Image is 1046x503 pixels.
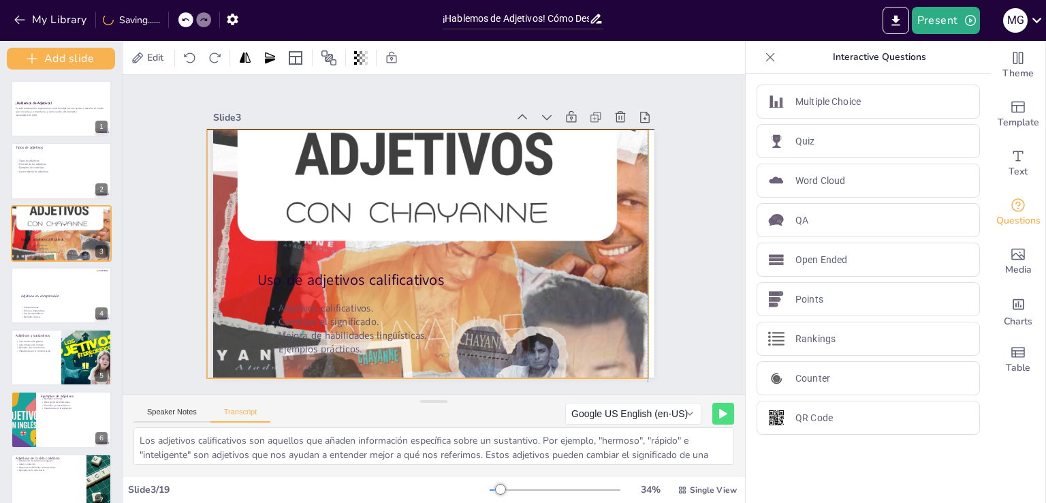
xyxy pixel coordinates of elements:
span: Table [1006,361,1030,376]
p: Open Ended [795,253,847,267]
p: Ejemplos de uso. [20,316,100,319]
img: Word Cloud icon [768,172,784,189]
div: 4 [11,267,112,324]
div: Add charts and graphs [991,286,1045,335]
p: Uso de superlativos. [20,312,100,316]
img: Open Ended icon [768,251,784,268]
p: Rankings [795,332,836,346]
p: Cambian el significado. [23,247,114,251]
div: Add ready made slides [991,90,1045,139]
p: Ejemplos comunes. [41,397,106,401]
img: Multiple Choice icon [768,93,784,110]
div: Change the overall theme [991,41,1045,90]
img: Rankings icon [768,331,784,347]
p: Comparaciones. [20,306,100,309]
span: Position [321,50,337,66]
div: 2 [95,183,108,196]
button: M G [1003,7,1028,34]
div: Get real-time input from your audience [991,188,1045,237]
div: 34 % [634,483,667,496]
div: 4 [95,307,108,320]
span: Template [998,115,1039,130]
span: Media [1005,262,1032,277]
div: 3 [95,245,108,258]
strong: ¡Hablemos de Adjetivos! [16,101,52,106]
p: Word Cloud [795,174,845,188]
p: Tamaños y características. [41,403,106,407]
span: Charts [1004,314,1032,329]
p: Ejemplos de concordancia. [16,346,56,350]
img: QA icon [768,212,784,228]
p: Ejemplos de adjetivos [41,394,106,399]
div: M G [1003,8,1028,33]
div: Layout [285,47,306,69]
p: Concordancia de adjetivos. [16,170,89,173]
button: Google US English (en-US) [565,403,701,425]
div: Add text boxes [991,139,1045,188]
button: Add slide [7,48,115,70]
div: 6 [11,391,112,448]
span: Single View [690,485,737,496]
button: Speaker Notes [133,408,210,423]
p: Descripción de personas y lugares. [16,459,81,463]
p: Formas comparativas. [20,309,100,313]
p: Quiz [795,134,815,149]
div: Slide 3 / 19 [128,483,490,496]
div: Add a table [991,335,1045,384]
p: Importancia en la comunicación. [16,349,56,352]
div: 3 [11,205,112,262]
p: Cambian el significado. [252,164,528,468]
img: Points icon [768,291,784,307]
div: 5 [95,369,108,382]
span: Theme [1002,66,1034,81]
img: Counter icon [768,370,784,386]
p: Multiple Choice [795,95,861,109]
p: Mejora de habilidades lingüísticas. [23,250,114,254]
p: En esta presentación, exploraremos cómo los adjetivos nos ayudan a describir el mundo que nos rod... [16,107,106,113]
p: Ejemplos de cada tipo. [16,166,89,170]
div: 1 [95,121,108,133]
div: 5 [11,329,112,386]
button: Present [912,7,980,34]
p: QA [795,213,808,228]
p: Adjetivos en comparación [21,294,101,299]
input: Insert title [443,9,589,29]
p: Tipos de adjetivos. [16,159,89,162]
p: Concordancia de género. [16,339,56,343]
button: Export to PowerPoint [883,7,909,34]
p: Uso de adjetivos calificativos [21,237,112,242]
button: Transcript [210,408,271,423]
p: Generated with [URL] [16,113,106,117]
button: My Library [10,9,93,31]
div: 6 [95,432,108,444]
p: Ejemplos en la vida diaria. [16,469,81,472]
p: Descripción de emociones. [41,401,106,404]
p: Adjetivos calificativos. [23,244,114,247]
p: Uso de adjetivos calificativos [274,127,555,436]
p: Color y emoción. [16,463,81,466]
p: Función de los adjetivos. [16,162,89,166]
div: 2 [11,142,112,199]
p: Importancia en la expresión. [41,407,106,410]
p: Mejora de habilidades lingüísticas. [242,173,518,477]
p: Counter [795,371,830,386]
p: QR Code [795,411,833,425]
span: Text [1009,164,1028,179]
p: Concordancia de número. [16,343,56,346]
div: Saving...... [103,14,160,27]
span: Edit [144,51,166,64]
p: Adjetivos en la vida cotidiana [16,456,81,461]
textarea: Los adjetivos calificativos son aquellos que añaden información específica sobre un sustantivo. P... [133,427,734,465]
p: Mejora de habilidades comunicativas. [16,466,81,469]
p: Adjetivos calificativos. [262,155,538,459]
p: Tipos de adjetivos [16,145,81,150]
p: Ejemplos prácticos. [23,254,114,257]
div: Add images, graphics, shapes or video [991,237,1045,286]
img: QR Code icon [768,410,784,426]
div: 1 [11,80,112,137]
p: Points [795,292,823,307]
img: Quiz icon [768,133,784,149]
button: Play [712,403,734,425]
p: Interactive Questions [781,41,977,74]
p: Ejemplos prácticos. [232,182,507,486]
